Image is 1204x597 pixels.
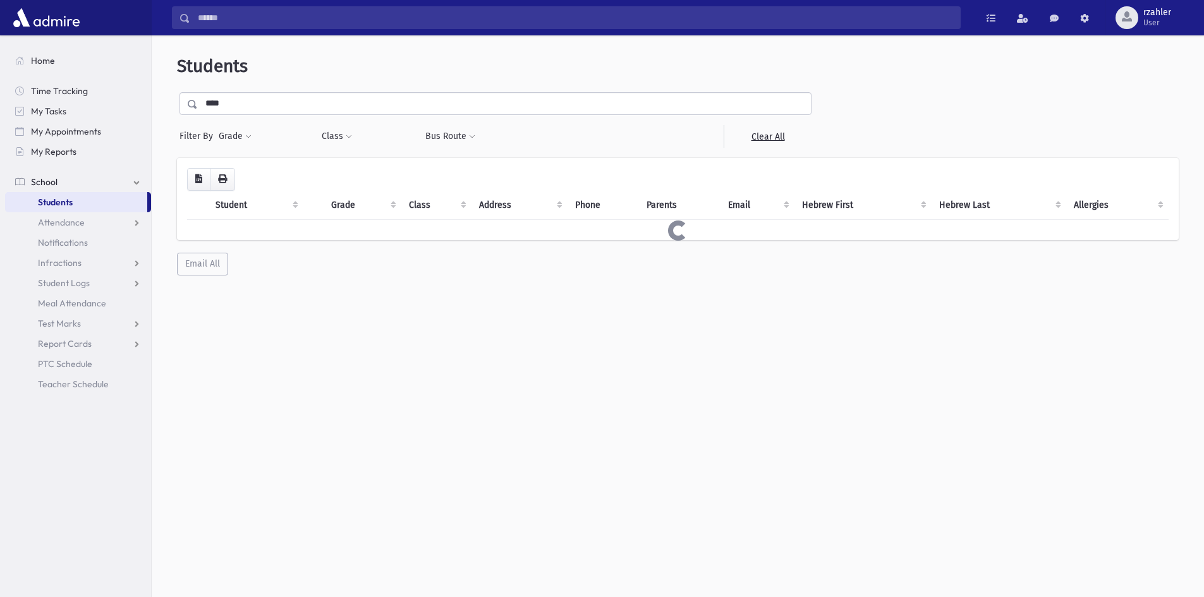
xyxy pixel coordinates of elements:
span: PTC Schedule [38,358,92,370]
span: Meal Attendance [38,298,106,309]
a: My Appointments [5,121,151,142]
a: Test Marks [5,313,151,334]
button: Bus Route [425,125,476,148]
button: Grade [218,125,252,148]
th: Address [471,191,568,220]
span: My Reports [31,146,76,157]
span: Test Marks [38,318,81,329]
span: Students [38,196,73,208]
span: Report Cards [38,338,92,349]
span: My Tasks [31,106,66,117]
th: Allergies [1066,191,1169,220]
a: My Reports [5,142,151,162]
input: Search [190,6,960,29]
a: Notifications [5,232,151,253]
a: Teacher Schedule [5,374,151,394]
a: Clear All [724,125,812,148]
a: Home [5,51,151,71]
span: Home [31,55,55,66]
a: Student Logs [5,273,151,293]
a: Meal Attendance [5,293,151,313]
th: Phone [568,191,639,220]
a: School [5,172,151,192]
span: My Appointments [31,126,101,137]
th: Hebrew Last [932,191,1067,220]
a: Infractions [5,253,151,273]
th: Email [721,191,794,220]
span: Student Logs [38,277,90,289]
button: Email All [177,253,228,275]
a: My Tasks [5,101,151,121]
span: School [31,176,58,188]
th: Class [401,191,472,220]
img: AdmirePro [10,5,83,30]
a: Attendance [5,212,151,232]
button: Class [321,125,353,148]
button: CSV [187,168,210,191]
span: Time Tracking [31,85,88,97]
a: Students [5,192,147,212]
th: Hebrew First [794,191,931,220]
span: Students [177,56,248,76]
a: PTC Schedule [5,354,151,374]
span: rzahler [1143,8,1171,18]
th: Grade [324,191,401,220]
span: Infractions [38,257,82,268]
a: Time Tracking [5,81,151,101]
span: Filter By [179,130,218,143]
th: Student [208,191,303,220]
a: Report Cards [5,334,151,354]
span: Notifications [38,237,88,248]
span: Teacher Schedule [38,378,109,390]
span: User [1143,18,1171,28]
th: Parents [639,191,721,220]
span: Attendance [38,217,85,228]
button: Print [210,168,235,191]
